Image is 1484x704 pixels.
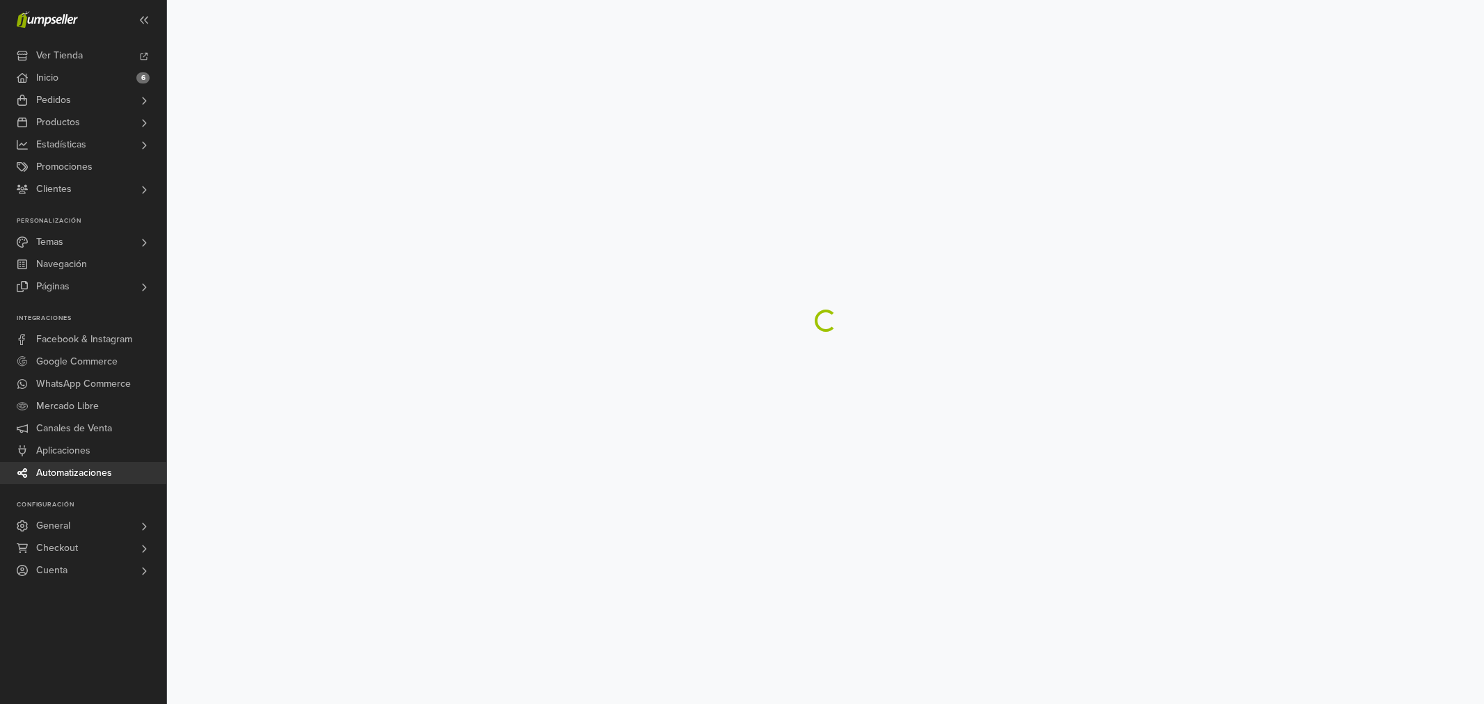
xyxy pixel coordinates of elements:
[36,253,87,275] span: Navegación
[36,328,132,351] span: Facebook & Instagram
[36,515,70,537] span: General
[36,275,70,298] span: Páginas
[36,111,80,134] span: Productos
[17,217,166,225] p: Personalización
[36,351,118,373] span: Google Commerce
[36,231,63,253] span: Temas
[36,440,90,462] span: Aplicaciones
[36,417,112,440] span: Canales de Venta
[36,373,131,395] span: WhatsApp Commerce
[36,395,99,417] span: Mercado Libre
[36,45,83,67] span: Ver Tienda
[17,501,166,509] p: Configuración
[36,67,58,89] span: Inicio
[36,537,78,559] span: Checkout
[136,72,150,83] span: 6
[36,462,112,484] span: Automatizaciones
[36,156,93,178] span: Promociones
[36,559,67,582] span: Cuenta
[36,178,72,200] span: Clientes
[17,314,166,323] p: Integraciones
[36,89,71,111] span: Pedidos
[36,134,86,156] span: Estadísticas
